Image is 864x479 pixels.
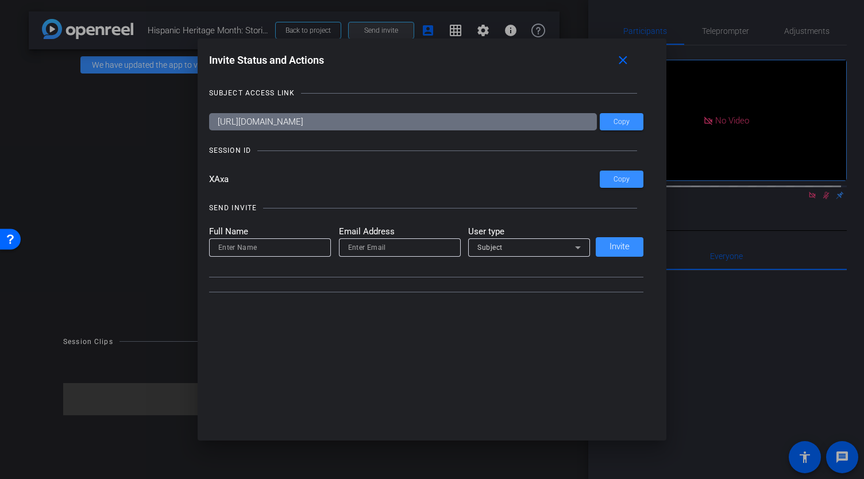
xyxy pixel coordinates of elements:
div: SEND INVITE [209,202,257,214]
div: SESSION ID [209,145,251,156]
span: Copy [614,118,630,126]
div: SUBJECT ACCESS LINK [209,87,295,99]
mat-label: Email Address [339,225,461,238]
input: Enter Name [218,241,322,254]
mat-label: User type [468,225,590,238]
button: Copy [600,113,643,130]
openreel-title-line: SESSION ID [209,145,644,156]
mat-label: Full Name [209,225,331,238]
span: Copy [614,175,630,184]
mat-icon: close [616,53,630,68]
openreel-title-line: SEND INVITE [209,202,644,214]
input: Enter Email [348,241,452,254]
div: Invite Status and Actions [209,50,644,71]
span: Subject [477,244,503,252]
openreel-title-line: SUBJECT ACCESS LINK [209,87,644,99]
button: Copy [600,171,643,188]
